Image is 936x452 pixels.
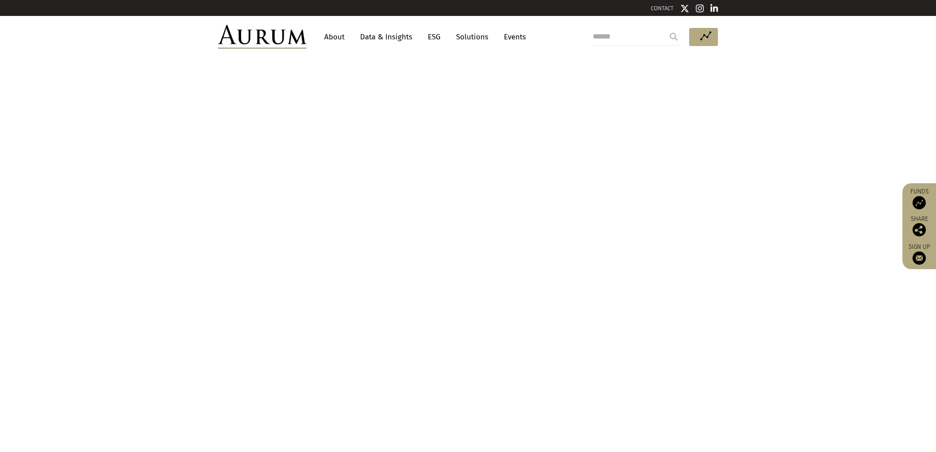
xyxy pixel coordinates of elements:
[218,25,307,49] img: Aurum
[356,29,417,45] a: Data & Insights
[913,223,926,236] img: Share this post
[665,28,683,46] input: Submit
[907,243,932,265] a: Sign up
[913,196,926,209] img: Access Funds
[907,188,932,209] a: Funds
[913,251,926,265] img: Sign up to our newsletter
[320,29,349,45] a: About
[499,29,526,45] a: Events
[907,216,932,236] div: Share
[452,29,493,45] a: Solutions
[651,5,674,12] a: CONTACT
[423,29,445,45] a: ESG
[696,4,704,13] img: Instagram icon
[710,4,718,13] img: Linkedin icon
[680,4,689,13] img: Twitter icon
